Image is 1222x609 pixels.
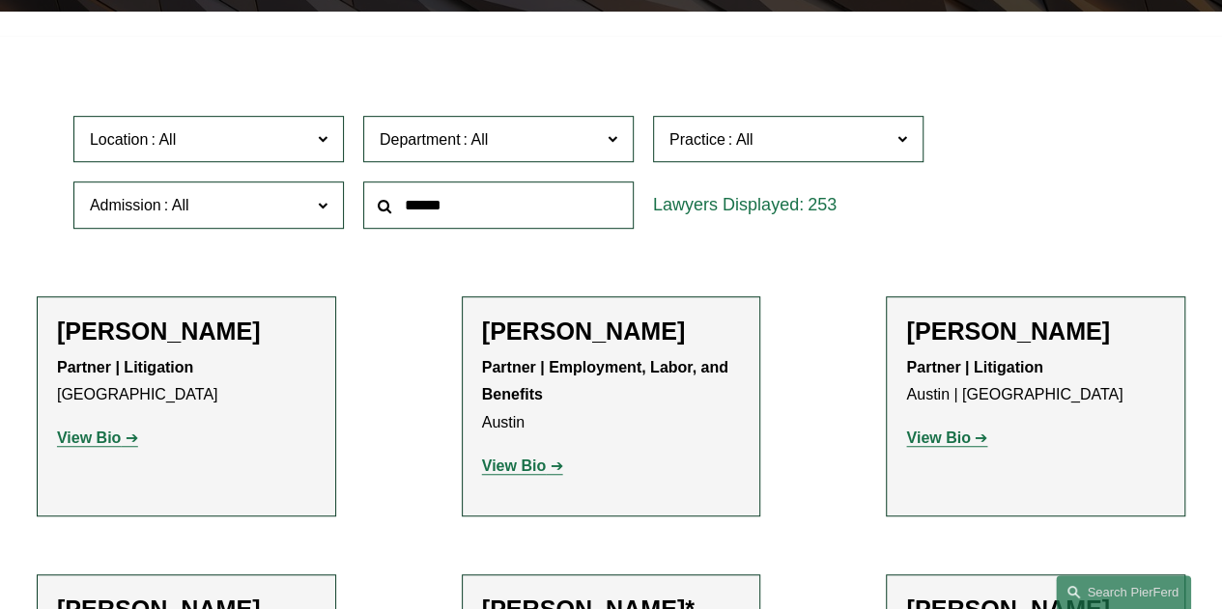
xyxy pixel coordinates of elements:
[482,457,563,474] a: View Bio
[482,457,546,474] strong: View Bio
[482,354,741,437] p: Austin
[669,131,725,148] span: Practice
[57,429,121,446] strong: View Bio
[90,197,161,213] span: Admission
[808,195,837,214] span: 253
[57,317,316,346] h2: [PERSON_NAME]
[482,359,733,403] strong: Partner | Employment, Labor, and Benefits
[906,359,1042,375] strong: Partner | Litigation
[906,429,970,446] strong: View Bio
[380,131,461,148] span: Department
[57,354,316,410] p: [GEOGRAPHIC_DATA]
[906,429,987,446] a: View Bio
[90,131,149,148] span: Location
[906,354,1165,410] p: Austin | [GEOGRAPHIC_DATA]
[57,429,138,446] a: View Bio
[1056,575,1191,609] a: Search this site
[57,359,193,375] strong: Partner | Litigation
[906,317,1165,346] h2: [PERSON_NAME]
[482,317,741,346] h2: [PERSON_NAME]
